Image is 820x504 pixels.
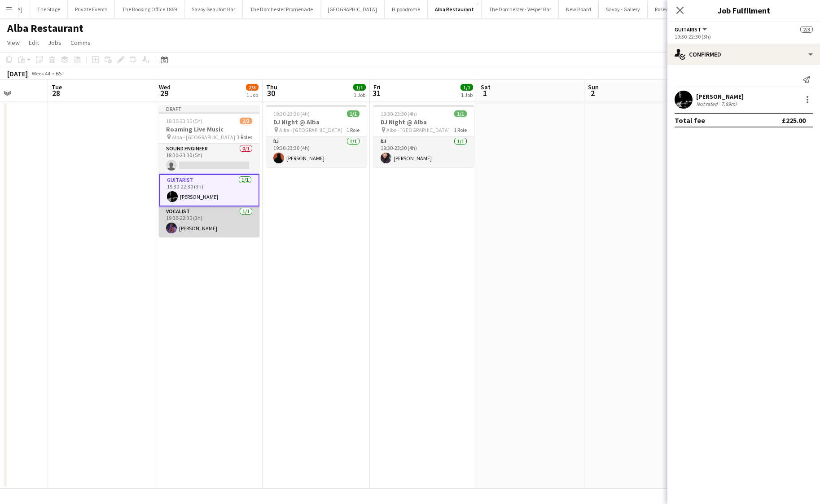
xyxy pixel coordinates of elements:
span: 2/3 [800,26,813,33]
span: Jobs [48,39,61,47]
span: Sun [588,83,599,91]
div: 7.89mi [719,101,738,107]
button: Savoy - Gallery [599,0,648,18]
div: Total fee [675,116,705,125]
span: Sat [481,83,491,91]
button: Hippodrome [385,0,428,18]
span: 30 [265,88,277,98]
h3: Roaming Live Music [159,125,259,133]
span: Thu [266,83,277,91]
span: 2 [587,88,599,98]
span: 1/1 [353,84,366,91]
a: View [4,37,23,48]
div: [PERSON_NAME] [696,92,744,101]
span: Week 44 [30,70,52,77]
div: Confirmed [667,44,820,65]
button: [GEOGRAPHIC_DATA] [320,0,385,18]
div: [DATE] [7,69,28,78]
button: Private Events [68,0,115,18]
div: 1 Job [461,92,473,98]
a: Jobs [44,37,65,48]
div: £225.00 [782,116,806,125]
div: 1 Job [246,92,258,98]
h3: Job Fulfilment [667,4,820,16]
span: 1/1 [460,84,473,91]
span: Guitarist [675,26,701,33]
h1: Alba Restaurant [7,22,83,35]
span: Alba - [GEOGRAPHIC_DATA] [386,127,450,133]
span: 19:30-23:30 (4h) [381,110,417,117]
a: Edit [25,37,43,48]
span: Alba - [GEOGRAPHIC_DATA] [172,134,235,140]
span: Wed [159,83,171,91]
span: Tue [52,83,62,91]
a: Comms [67,37,94,48]
div: 19:30-22:30 (3h) [675,33,813,40]
button: The Booking Office 1869 [115,0,184,18]
span: 2/3 [246,84,259,91]
span: Edit [29,39,39,47]
span: 1/1 [454,110,467,117]
span: 19:30-23:30 (4h) [273,110,310,117]
div: Draft [159,105,259,112]
div: 1 Job [354,92,365,98]
app-card-role: DJ1/119:30-23:30 (4h)[PERSON_NAME] [266,136,367,167]
span: 1/1 [347,110,360,117]
span: 1 Role [346,127,360,133]
span: Fri [373,83,381,91]
app-job-card: Draft18:30-23:30 (5h)2/3Roaming Live Music Alba - [GEOGRAPHIC_DATA]3 RolesSound Engineer0/118:30-... [159,105,259,237]
button: The Stage [30,0,68,18]
button: Rosewood [GEOGRAPHIC_DATA] [648,0,736,18]
span: Comms [70,39,91,47]
div: BST [56,70,65,77]
h3: DJ Night @ Alba [373,118,474,126]
span: 3 Roles [237,134,252,140]
app-card-role: Guitarist1/119:30-22:30 (3h)[PERSON_NAME] [159,174,259,206]
div: Not rated [696,101,719,107]
app-card-role: DJ1/119:30-23:30 (4h)[PERSON_NAME] [373,136,474,167]
app-card-role: Sound Engineer0/118:30-23:30 (5h) [159,144,259,174]
span: 28 [50,88,62,98]
app-card-role: Vocalist1/119:30-22:30 (3h)[PERSON_NAME] [159,206,259,237]
button: Alba Restaurant [428,0,482,18]
span: 18:30-23:30 (5h) [166,118,202,124]
button: The Dorchester - Vesper Bar [482,0,559,18]
h3: DJ Night @ Alba [266,118,367,126]
span: 1 [479,88,491,98]
span: 31 [372,88,381,98]
span: 29 [158,88,171,98]
button: Guitarist [675,26,708,33]
button: New Board [559,0,599,18]
span: View [7,39,20,47]
app-job-card: 19:30-23:30 (4h)1/1DJ Night @ Alba Alba - [GEOGRAPHIC_DATA]1 RoleDJ1/119:30-23:30 (4h)[PERSON_NAME] [373,105,474,167]
span: 2/3 [240,118,252,124]
span: 1 Role [454,127,467,133]
button: Savoy Beaufort Bar [184,0,243,18]
button: The Dorchester Promenade [243,0,320,18]
app-job-card: 19:30-23:30 (4h)1/1DJ Night @ Alba Alba - [GEOGRAPHIC_DATA]1 RoleDJ1/119:30-23:30 (4h)[PERSON_NAME] [266,105,367,167]
span: Alba - [GEOGRAPHIC_DATA] [279,127,342,133]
